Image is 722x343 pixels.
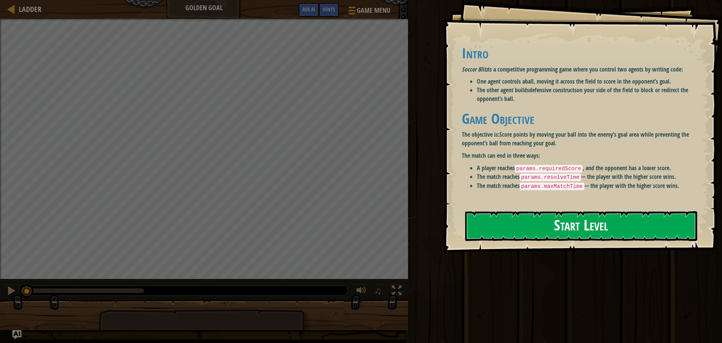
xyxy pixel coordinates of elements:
span: Ladder [19,4,41,14]
li: The other agent builds on your side of the field to block or redirect the opponent’s ball. [477,86,701,103]
p: The objective is: [462,130,701,148]
h1: Game Objective [462,111,701,127]
li: A player reaches , and the opponent has a lower score. [477,164,701,173]
a: Ladder [15,4,41,14]
li: The match reaches — the player with the higher score wins. [477,172,701,181]
p: The match can end in three ways: [462,151,701,160]
li: The match reaches — the player with the higher score wins. [477,181,701,191]
button: Ctrl + P: Pause [4,284,19,299]
code: params.requiredScore [515,165,583,172]
strong: Score points by moving your ball into the enemy’s goal area while preventing the opponent’s ball ... [462,130,689,147]
button: Toggle fullscreen [389,284,404,299]
button: Ask AI [299,3,319,17]
button: ♫ [373,284,385,299]
p: is a competitive programming game where you control two agents by writing code: [462,65,701,74]
button: Adjust volume [354,284,369,299]
strong: defensive constructs [529,86,576,94]
li: One agent controls a , moving it across the field to score in the opponent’s goal. [477,77,701,86]
code: params.resolveTime [520,174,581,181]
code: params.maxMatchTime [520,183,584,190]
span: Ask AI [302,6,315,13]
button: Ask AI [12,330,21,339]
span: Hints [323,6,335,13]
h1: Intro [462,45,701,61]
button: Start Level [465,211,697,241]
button: Game Menu [343,3,395,21]
em: Soccer Blitz [462,65,488,73]
span: Game Menu [357,6,390,15]
strong: ball [525,77,534,85]
span: ♫ [374,285,382,296]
